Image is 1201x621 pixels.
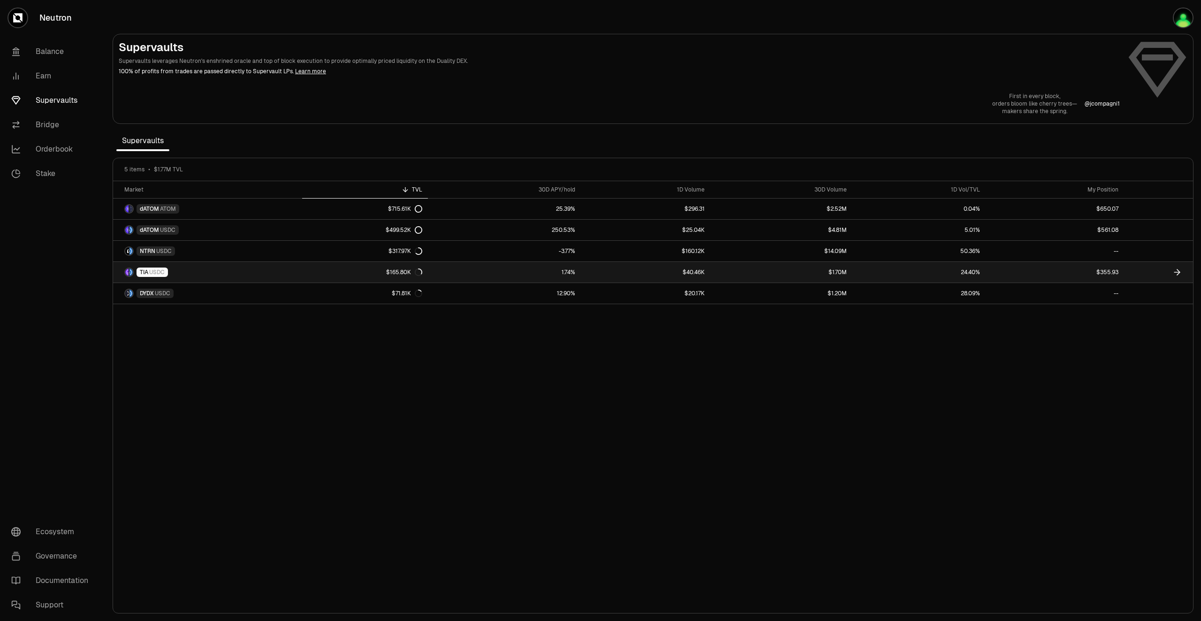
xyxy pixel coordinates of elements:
a: @jcompagni1 [1085,100,1120,107]
a: 5.01% [852,220,986,240]
div: 30D Volume [716,186,847,193]
a: Governance [4,544,101,568]
span: NTRN [140,247,155,255]
a: dATOM LogoATOM LogodATOMATOM [113,199,302,219]
a: $1.70M [710,262,852,283]
a: $1.20M [710,283,852,304]
div: $715.61K [388,205,422,213]
div: My Position [991,186,1118,193]
div: Market [124,186,296,193]
div: $71.81K [392,290,422,297]
a: 250.53% [428,220,581,240]
a: $25.04K [581,220,710,240]
a: Earn [4,64,101,88]
a: $4.81M [710,220,852,240]
a: -- [986,283,1124,304]
a: 25.39% [428,199,581,219]
p: First in every block, [992,92,1077,100]
div: $165.80K [386,268,422,276]
a: Balance [4,39,101,64]
span: Supervaults [116,131,169,150]
div: $317.97K [388,247,422,255]
a: dATOM LogoUSDC LogodATOMUSDC [113,220,302,240]
a: $561.08 [986,220,1124,240]
a: 1.74% [428,262,581,283]
div: TVL [308,186,422,193]
div: 1D Volume [586,186,705,193]
a: $296.31 [581,199,710,219]
a: $650.07 [986,199,1124,219]
a: 12.90% [428,283,581,304]
img: portefeuilleterra [1174,8,1193,27]
span: dATOM [140,205,159,213]
span: DYDX [140,290,154,297]
a: DYDX LogoUSDC LogoDYDXUSDC [113,283,302,304]
a: Supervaults [4,88,101,113]
img: USDC Logo [129,290,133,297]
a: 0.04% [852,199,986,219]
a: $355.93 [986,262,1124,283]
a: First in every block,orders bloom like cherry trees—makers share the spring. [992,92,1077,115]
a: $165.80K [302,262,428,283]
img: USDC Logo [129,247,133,255]
a: $499.52K [302,220,428,240]
a: $715.61K [302,199,428,219]
a: 24.40% [852,262,986,283]
span: $1.77M TVL [154,166,183,173]
a: $160.12K [581,241,710,261]
span: TIA [140,268,148,276]
a: $317.97K [302,241,428,261]
p: orders bloom like cherry trees— [992,100,1077,107]
a: 28.09% [852,283,986,304]
a: -3.77% [428,241,581,261]
a: $71.81K [302,283,428,304]
img: USDC Logo [129,268,133,276]
img: TIA Logo [125,268,129,276]
a: NTRN LogoUSDC LogoNTRNUSDC [113,241,302,261]
a: Learn more [295,68,326,75]
span: ATOM [160,205,176,213]
p: @ jcompagni1 [1085,100,1120,107]
img: dATOM Logo [125,205,129,213]
span: USDC [149,268,165,276]
span: USDC [160,226,175,234]
a: Documentation [4,568,101,593]
a: $20.17K [581,283,710,304]
span: dATOM [140,226,159,234]
p: 100% of profits from trades are passed directly to Supervault LPs. [119,67,1120,76]
span: USDC [155,290,170,297]
a: Stake [4,161,101,186]
a: $40.46K [581,262,710,283]
a: Support [4,593,101,617]
img: USDC Logo [129,226,133,234]
a: Bridge [4,113,101,137]
div: 1D Vol/TVL [858,186,980,193]
span: 5 items [124,166,144,173]
img: dATOM Logo [125,226,129,234]
img: NTRN Logo [125,247,129,255]
a: -- [986,241,1124,261]
a: 50.36% [852,241,986,261]
a: TIA LogoUSDC LogoTIAUSDC [113,262,302,283]
a: $14.09M [710,241,852,261]
img: DYDX Logo [125,290,129,297]
a: Ecosystem [4,520,101,544]
img: ATOM Logo [129,205,133,213]
div: $499.52K [386,226,422,234]
div: 30D APY/hold [433,186,575,193]
p: Supervaults leverages Neutron's enshrined oracle and top of block execution to provide optimally ... [119,57,1120,65]
a: Orderbook [4,137,101,161]
p: makers share the spring. [992,107,1077,115]
span: USDC [156,247,172,255]
h2: Supervaults [119,40,1120,55]
a: $2.52M [710,199,852,219]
